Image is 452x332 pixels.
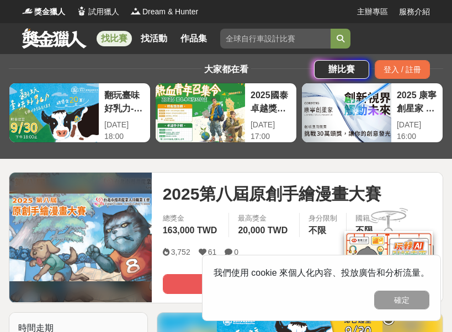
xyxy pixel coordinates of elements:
[130,6,198,18] a: LogoDream & Hunter
[397,89,437,114] div: 2025 康寧創星家 - 創新應用競賽
[176,31,211,46] a: 作品集
[357,6,388,18] a: 主辦專區
[301,83,443,143] a: 2025 康寧創星家 - 創新應用競賽[DATE] 16:00
[130,6,141,17] img: Logo
[97,31,132,46] a: 找比賽
[220,29,331,49] input: 全球自行車設計比賽
[208,248,217,256] span: 61
[397,119,437,142] div: [DATE] 16:00
[9,194,152,281] img: Cover Image
[251,119,291,142] div: [DATE] 17:00
[234,248,238,256] span: 0
[399,6,430,18] a: 服務介紹
[155,83,297,143] a: 2025國泰卓越獎助計畫[DATE] 17:00
[9,83,151,143] a: 翻玩臺味好乳力-全國短影音創意大募集[DATE] 18:00
[76,6,119,18] a: Logo試用獵人
[88,6,119,18] span: 試用獵人
[104,89,145,114] div: 翻玩臺味好乳力-全國短影音創意大募集
[22,6,65,18] a: Logo獎金獵人
[142,6,198,18] span: Dream & Hunter
[238,213,290,224] span: 最高獎金
[214,268,429,277] span: 我們使用 cookie 來個人化內容、投放廣告和分析流量。
[344,231,433,304] img: d2146d9a-e6f6-4337-9592-8cefde37ba6b.png
[314,60,369,79] a: 辦比賽
[163,181,382,206] span: 2025第八屆原創手繪漫畫大賽
[163,274,434,294] button: 收藏
[374,291,429,309] button: 確定
[309,213,337,224] div: 身分限制
[171,248,190,256] span: 3,752
[238,226,288,235] span: 20,000 TWD
[136,31,172,46] a: 找活動
[375,60,430,79] div: 登入 / 註冊
[251,89,291,114] div: 2025國泰卓越獎助計畫
[104,119,145,142] div: [DATE] 18:00
[76,6,87,17] img: Logo
[163,226,217,235] span: 163,000 TWD
[34,6,65,18] span: 獎金獵人
[22,6,33,17] img: Logo
[309,226,326,235] span: 不限
[163,213,220,224] span: 總獎金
